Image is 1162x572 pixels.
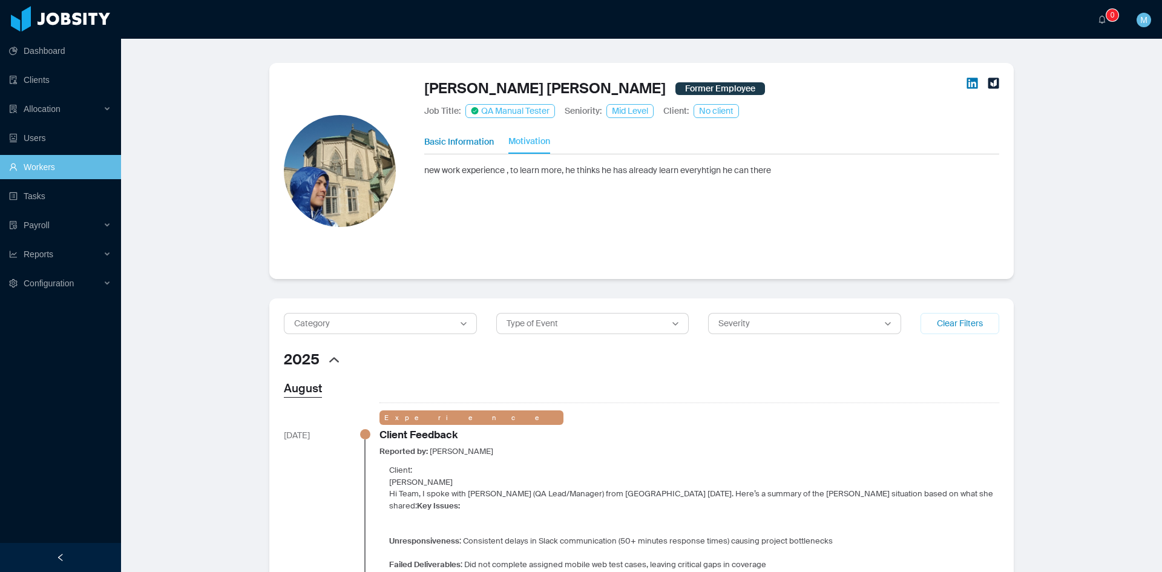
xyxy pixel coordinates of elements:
[9,105,18,113] i: icon: solution
[1106,9,1118,21] sup: 0
[294,318,330,329] span: Category
[967,77,978,99] a: LinkedIn
[24,249,53,259] span: Reports
[284,380,999,398] h3: August
[508,130,550,154] button: Motivation
[284,349,344,370] button: 2025
[284,427,350,442] div: [DATE]
[694,104,739,118] span: No client
[389,535,999,547] li: : Consistent delays in Slack communication (50+ minutes response times) causing project bottlenecks
[471,107,479,115] img: check icon
[921,313,999,334] button: Clear Filters
[24,104,61,114] span: Allocation
[718,318,750,329] span: Severity
[507,318,558,329] span: Type of Event
[9,68,111,92] a: icon: auditClients
[9,184,111,208] a: icon: profileTasks
[389,464,999,511] p: Client: [PERSON_NAME] Hi Team, I spoke with [PERSON_NAME] (QA Lead/Manager) from [GEOGRAPHIC_DATA...
[379,410,563,426] div: Experience
[9,39,111,63] a: icon: pie-chartDashboard
[663,105,689,117] p: Client:
[379,446,428,456] strong: Reported by:
[389,559,461,570] strong: Failed Deliverables
[988,77,999,89] img: jtalent icon
[988,77,999,99] a: JTalent
[9,126,111,150] a: icon: robotUsers
[565,105,602,117] p: Seniority:
[9,279,18,288] i: icon: setting
[465,104,555,118] span: QA Manual Tester
[967,77,978,89] img: linkedin icon
[379,445,493,458] div: [PERSON_NAME]
[284,115,396,227] img: Profile
[424,105,461,117] p: Job Title:
[606,104,654,118] span: Mid Level
[417,501,460,511] strong: Key Issues:
[675,82,765,95] span: Former Employee
[424,164,999,177] p: new work experience , to learn more, he thinks he has already learn everyhtign he can there
[24,278,74,288] span: Configuration
[424,130,494,154] button: Basic Information
[389,536,459,546] strong: Unresponsiveness
[284,349,320,370] span: 2025
[9,221,18,229] i: icon: file-protect
[9,155,111,179] a: icon: userWorkers
[424,77,666,99] a: [PERSON_NAME] [PERSON_NAME]
[24,220,50,230] span: Payroll
[389,559,999,571] li: : Did not complete assigned mobile web test cases, leaving critical gaps in coverage
[9,250,18,258] i: icon: line-chart
[1140,13,1147,27] span: M
[379,427,458,443] div: Client Feedback
[1098,15,1106,24] i: icon: bell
